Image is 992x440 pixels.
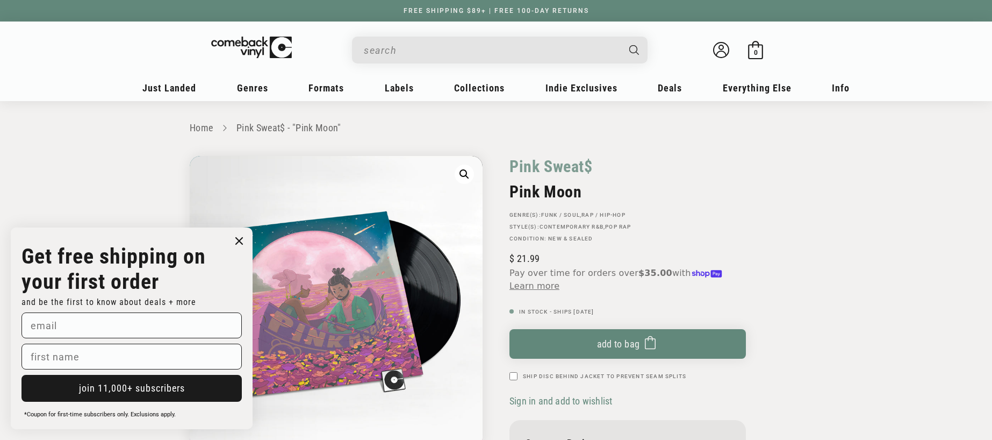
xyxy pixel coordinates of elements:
[21,313,242,338] input: email
[190,120,802,136] nav: breadcrumbs
[509,395,612,407] span: Sign in and add to wishlist
[509,253,540,264] span: 21.99
[237,82,268,94] span: Genres
[523,372,686,380] label: Ship Disc Behind Jacket To Prevent Seam Splits
[620,37,649,63] button: Search
[509,395,615,407] button: Sign in and add to wishlist
[597,338,640,350] span: Add to bag
[723,82,792,94] span: Everything Else
[21,375,242,402] button: join 11,000+ subscribers
[658,82,682,94] span: Deals
[21,344,242,370] input: first name
[308,82,344,94] span: Formats
[231,233,247,249] button: Close dialog
[236,122,341,133] a: Pink Sweat$ - "Pink Moon"
[541,212,580,218] a: Funk / Soul
[364,39,619,61] input: When autocomplete results are available use up and down arrows to review and enter to select
[509,329,746,359] button: Add to bag
[509,309,746,315] p: In Stock - Ships [DATE]
[540,224,603,230] a: Contemporary R&B
[393,7,600,15] a: FREE SHIPPING $89+ | FREE 100-DAY RETURNS
[832,82,850,94] span: Info
[385,82,414,94] span: Labels
[581,212,626,218] a: Rap / Hip-Hop
[352,37,648,63] div: Search
[509,224,746,230] p: STYLE(S): ,
[605,224,631,230] a: Pop Rap
[21,244,206,294] strong: Get free shipping on your first order
[509,182,746,201] h2: Pink Moon
[24,411,176,418] span: *Coupon for first-time subscribers only. Exclusions apply.
[21,297,196,307] span: and be the first to know about deals + more
[509,212,746,218] p: GENRE(S): ,
[454,82,505,94] span: Collections
[509,156,593,177] a: Pink Sweat$
[545,82,617,94] span: Indie Exclusives
[142,82,196,94] span: Just Landed
[190,122,213,133] a: Home
[754,48,758,56] span: 0
[509,253,514,264] span: $
[509,236,746,242] p: Condition: New & Sealed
